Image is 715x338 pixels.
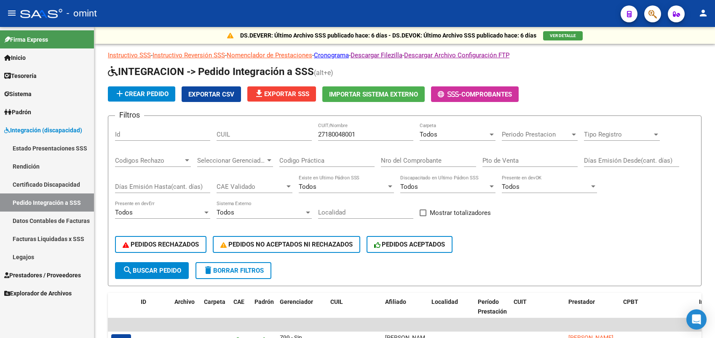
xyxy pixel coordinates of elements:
[430,208,491,218] span: Mostrar totalizadores
[420,131,437,138] span: Todos
[115,236,206,253] button: PEDIDOS RECHAZADOS
[254,298,274,305] span: Padrón
[330,298,343,305] span: CUIL
[115,90,169,98] span: Crear Pedido
[153,51,225,59] a: Instructivo Reversión SSS
[203,265,213,275] mat-icon: delete
[565,293,620,330] datatable-header-cell: Prestador
[514,298,527,305] span: CUIT
[474,293,510,330] datatable-header-cell: Período Prestación
[108,51,151,59] a: Instructivo SSS
[123,241,199,248] span: PEDIDOS RECHAZADOS
[115,109,144,121] h3: Filtros
[108,51,702,60] p: - - - - -
[276,293,327,330] datatable-header-cell: Gerenciador
[502,131,570,138] span: Periodo Prestacion
[329,91,418,98] span: Importar Sistema Externo
[251,293,276,330] datatable-header-cell: Padrón
[7,8,17,18] mat-icon: menu
[201,293,230,330] datatable-header-cell: Carpeta
[385,298,406,305] span: Afiliado
[698,8,708,18] mat-icon: person
[204,298,225,305] span: Carpeta
[254,89,264,99] mat-icon: file_download
[123,265,133,275] mat-icon: search
[428,293,474,330] datatable-header-cell: Localidad
[230,293,251,330] datatable-header-cell: CAE
[404,51,509,59] a: Descargar Archivo Configuración FTP
[620,293,696,330] datatable-header-cell: CPBT
[568,298,595,305] span: Prestador
[240,31,536,40] p: DS.DEVERR: Último Archivo SSS publicado hace: 6 días - DS.DEVOK: Último Archivo SSS publicado hac...
[4,289,72,298] span: Explorador de Archivos
[67,4,97,23] span: - omint
[584,131,652,138] span: Tipo Registro
[374,241,445,248] span: PEDIDOS ACEPTADOS
[4,107,31,117] span: Padrón
[137,293,171,330] datatable-header-cell: ID
[478,298,507,315] span: Período Prestación
[197,157,265,164] span: Seleccionar Gerenciador
[233,298,244,305] span: CAE
[543,31,583,40] button: VER DETALLE
[400,183,418,190] span: Todos
[550,33,576,38] span: VER DETALLE
[227,51,312,59] a: Nomenclador de Prestaciones
[431,298,458,305] span: Localidad
[115,262,189,279] button: Buscar Pedido
[623,298,638,305] span: CPBT
[382,293,428,330] datatable-header-cell: Afiliado
[123,267,181,274] span: Buscar Pedido
[280,298,313,305] span: Gerenciador
[502,183,520,190] span: Todos
[217,183,285,190] span: CAE Validado
[314,69,333,77] span: (alt+e)
[4,126,82,135] span: Integración (discapacidad)
[510,293,565,330] datatable-header-cell: CUIT
[195,262,271,279] button: Borrar Filtros
[203,267,264,274] span: Borrar Filtros
[247,86,316,102] button: Exportar SSS
[4,71,37,80] span: Tesorería
[438,91,461,98] span: -
[182,86,241,102] button: Exportar CSV
[4,271,81,280] span: Prestadores / Proveedores
[322,86,425,102] button: Importar Sistema Externo
[220,241,353,248] span: PEDIDOS NO ACEPTADOS NI RECHAZADOS
[174,298,195,305] span: Archivo
[686,309,707,330] div: Open Intercom Messenger
[108,86,175,102] button: Crear Pedido
[314,51,349,59] a: Cronograma
[115,209,133,216] span: Todos
[431,86,519,102] button: -Comprobantes
[213,236,360,253] button: PEDIDOS NO ACEPTADOS NI RECHAZADOS
[4,89,32,99] span: Sistema
[115,89,125,99] mat-icon: add
[327,293,382,330] datatable-header-cell: CUIL
[351,51,402,59] a: Descargar Filezilla
[141,298,146,305] span: ID
[461,91,512,98] span: Comprobantes
[4,35,48,44] span: Firma Express
[171,293,201,330] datatable-header-cell: Archivo
[115,157,183,164] span: Codigos Rechazo
[188,91,234,98] span: Exportar CSV
[217,209,234,216] span: Todos
[367,236,453,253] button: PEDIDOS ACEPTADOS
[4,53,26,62] span: Inicio
[299,183,316,190] span: Todos
[254,90,309,98] span: Exportar SSS
[108,66,314,78] span: INTEGRACION -> Pedido Integración a SSS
